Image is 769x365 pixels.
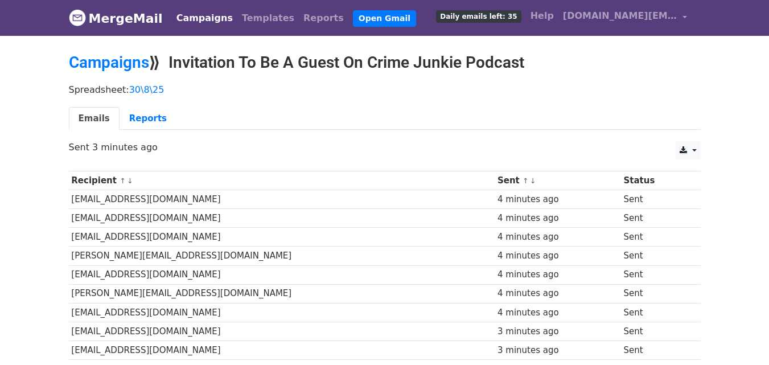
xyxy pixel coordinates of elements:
td: Sent [621,322,690,341]
td: [PERSON_NAME][EMAIL_ADDRESS][DOMAIN_NAME] [69,247,495,265]
a: ↑ [120,177,126,185]
div: 4 minutes ago [497,231,618,244]
h2: ⟫ Invitation To Be A Guest On Crime Junkie Podcast [69,53,701,72]
span: Daily emails left: 35 [436,10,521,23]
p: Spreadsheet: [69,84,701,96]
td: Sent [621,228,690,247]
a: Reports [299,7,348,30]
td: Sent [621,190,690,209]
th: Sent [495,171,620,190]
td: [EMAIL_ADDRESS][DOMAIN_NAME] [69,265,495,284]
a: Daily emails left: 35 [431,5,525,27]
td: Sent [621,303,690,322]
div: 4 minutes ago [497,287,618,300]
td: [PERSON_NAME][EMAIL_ADDRESS][DOMAIN_NAME] [69,284,495,303]
td: [EMAIL_ADDRESS][DOMAIN_NAME] [69,228,495,247]
div: 4 minutes ago [497,212,618,225]
div: 4 minutes ago [497,306,618,319]
td: Sent [621,284,690,303]
a: ↓ [530,177,536,185]
a: Templates [237,7,299,30]
a: ↑ [523,177,529,185]
a: Campaigns [172,7,237,30]
th: Recipient [69,171,495,190]
td: Sent [621,341,690,359]
div: 4 minutes ago [497,249,618,263]
td: [EMAIL_ADDRESS][DOMAIN_NAME] [69,209,495,228]
a: ↓ [127,177,133,185]
div: 3 minutes ago [497,325,618,338]
div: 3 minutes ago [497,344,618,357]
td: [EMAIL_ADDRESS][DOMAIN_NAME] [69,303,495,322]
td: [EMAIL_ADDRESS][DOMAIN_NAME] [69,341,495,359]
td: [EMAIL_ADDRESS][DOMAIN_NAME] [69,322,495,341]
div: 4 minutes ago [497,268,618,281]
a: Emails [69,107,120,130]
th: Status [621,171,690,190]
a: Campaigns [69,53,149,72]
a: [DOMAIN_NAME][EMAIL_ADDRESS][DOMAIN_NAME] [558,5,692,31]
a: Help [526,5,558,27]
span: [DOMAIN_NAME][EMAIL_ADDRESS][DOMAIN_NAME] [563,9,677,23]
div: 4 minutes ago [497,193,618,206]
td: [EMAIL_ADDRESS][DOMAIN_NAME] [69,190,495,209]
a: Open Gmail [353,10,416,27]
img: MergeMail logo [69,9,86,26]
td: Sent [621,265,690,284]
td: Sent [621,209,690,228]
td: Sent [621,247,690,265]
a: Reports [120,107,176,130]
a: MergeMail [69,6,163,30]
p: Sent 3 minutes ago [69,141,701,153]
a: 30\8\25 [129,84,165,95]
